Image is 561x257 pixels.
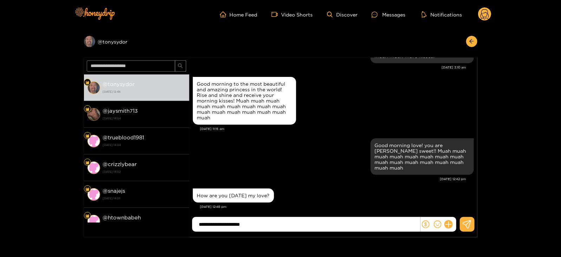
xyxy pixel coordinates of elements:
img: conversation [87,162,100,174]
strong: [DATE] 14:01 [103,195,186,202]
img: conversation [87,188,100,201]
strong: @ crizzlybear [103,161,137,167]
a: Video Shorts [272,11,313,18]
div: Oct. 1, 12:42 pm [371,138,474,175]
span: search [178,63,183,69]
strong: @ jaysmith713 [103,108,138,114]
img: Fan Level [85,134,90,138]
span: video-camera [272,11,281,18]
div: Oct. 1, 11:15 am [193,77,296,125]
strong: [DATE] 13:57 [103,222,186,228]
div: @tonysydor [84,36,189,47]
button: arrow-left [466,36,477,47]
span: dollar [422,220,430,228]
div: [DATE] 3:10 am [193,65,467,70]
img: Fan Level [85,160,90,165]
img: conversation [87,81,100,94]
div: [DATE] 12:42 pm [193,177,467,182]
div: [DATE] 12:48 pm [200,204,474,209]
strong: @ snajejs [103,188,125,194]
img: Fan Level [85,187,90,191]
img: Fan Level [85,214,90,218]
strong: @ trueblood1981 [103,134,144,140]
img: conversation [87,215,100,228]
div: Messages [372,11,405,19]
div: Good morning to the most beautiful and amazing princess in the world! Rise and shine and receive ... [197,81,292,120]
strong: [DATE] 14:04 [103,115,186,121]
strong: [DATE] 12:48 [103,88,186,95]
strong: @ htownbabeh [103,215,141,220]
strong: [DATE] 14:04 [103,142,186,148]
img: conversation [87,135,100,147]
div: Oct. 1, 12:48 pm [193,189,274,203]
a: Home Feed [220,11,257,18]
a: Discover [327,12,358,18]
img: Fan Level [85,107,90,111]
strong: @ tonysydor [103,81,135,87]
span: arrow-left [469,39,474,45]
strong: [DATE] 14:02 [103,169,186,175]
button: Notifications [419,11,464,18]
span: smile [434,220,442,228]
img: conversation [87,108,100,121]
button: search [175,60,186,72]
span: home [220,11,230,18]
div: [DATE] 11:15 am [200,126,474,131]
button: dollar [420,219,431,230]
div: How are you [DATE] my love? [197,193,270,198]
img: Fan Level [85,80,90,85]
div: Good morning love! you are [PERSON_NAME] sweet!! Muah muah muah muah muah muah muah muah muah mua... [375,143,470,171]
